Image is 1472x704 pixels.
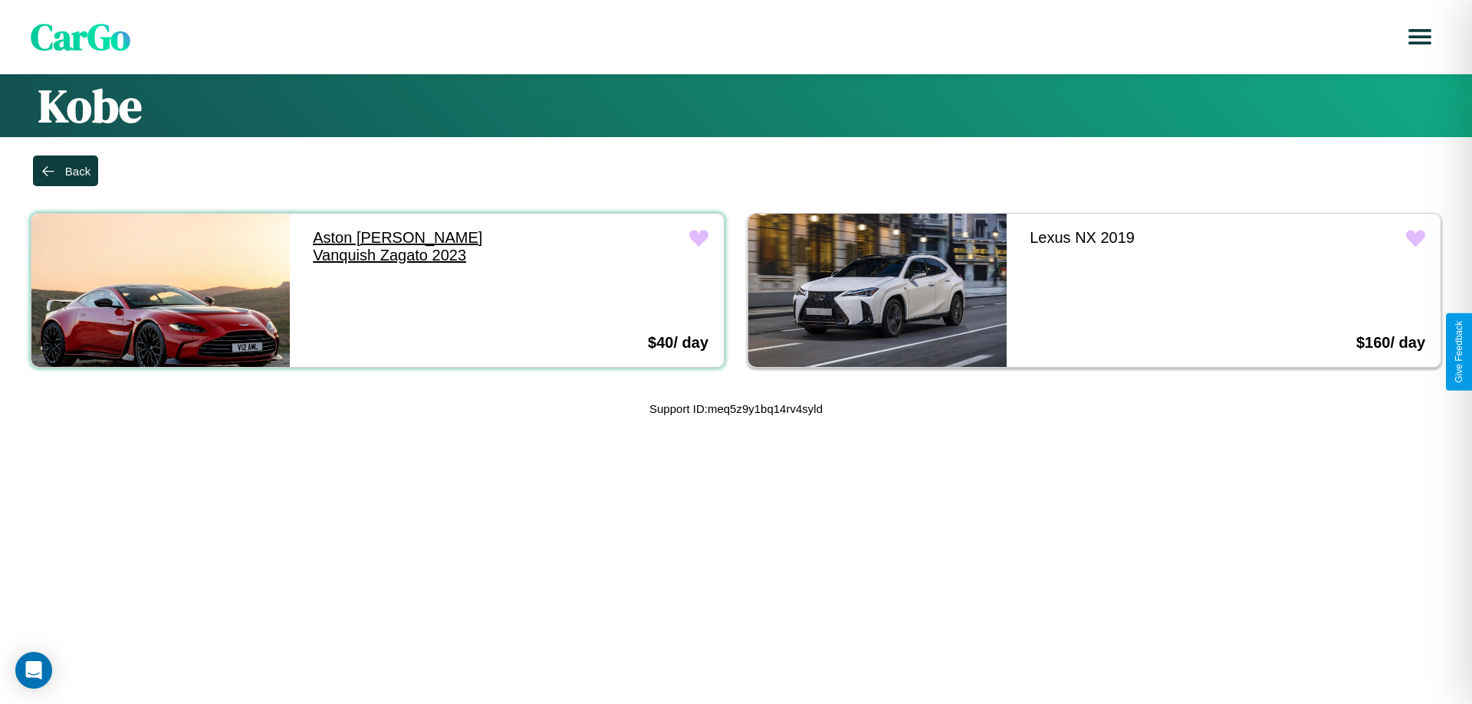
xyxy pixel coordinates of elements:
div: Back [65,165,90,178]
h3: $ 40 / day [648,334,708,352]
h3: $ 160 / day [1356,334,1425,352]
p: Support ID: meq5z9y1bq14rv4syld [649,398,823,419]
div: Open Intercom Messenger [15,652,52,689]
a: Lexus NX 2019 [1014,214,1273,262]
button: Back [33,156,98,186]
button: Open menu [1398,15,1441,58]
span: CarGo [31,11,130,62]
div: Give Feedback [1454,321,1464,383]
a: Aston [PERSON_NAME] Vanquish Zagato 2023 [297,214,556,280]
h1: Kobe [38,74,1434,137]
